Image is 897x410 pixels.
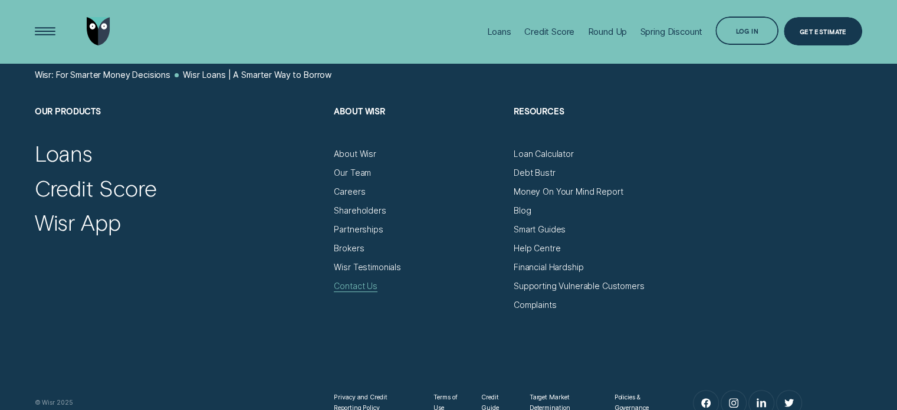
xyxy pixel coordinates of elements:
[29,398,329,408] div: © Wisr 2025
[587,26,627,37] div: Round Up
[35,140,93,167] a: Loans
[334,224,383,235] a: Partnerships
[334,262,401,273] a: Wisr Testimonials
[31,17,59,45] button: Open Menu
[183,70,332,80] a: Wisr Loans | A Smarter Way to Borrow
[87,17,110,45] img: Wisr
[524,26,574,37] div: Credit Score
[35,175,157,202] a: Credit Score
[334,149,376,159] a: About Wisr
[334,186,365,197] a: Careers
[514,186,623,197] a: Money On Your Mind Report
[514,205,531,216] a: Blog
[715,17,778,45] button: Log in
[514,243,560,254] a: Help Centre
[784,17,862,45] a: Get Estimate
[514,300,557,310] a: Complaints
[334,281,377,291] a: Contact Us
[334,106,503,149] h2: About Wisr
[35,106,324,149] h2: Our Products
[514,168,556,178] a: Debt Bustr
[514,149,574,159] a: Loan Calculator
[514,281,645,291] a: Supporting Vulnerable Customers
[35,70,170,80] a: Wisr: For Smarter Money Decisions
[334,205,386,216] a: Shareholders
[640,26,702,37] div: Spring Discount
[487,26,511,37] div: Loans
[334,168,371,178] a: Our Team
[334,243,364,254] a: Brokers
[514,106,683,149] h2: Resources
[514,224,566,235] a: Smart Guides
[35,209,121,236] a: Wisr App
[514,262,583,273] a: Financial Hardship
